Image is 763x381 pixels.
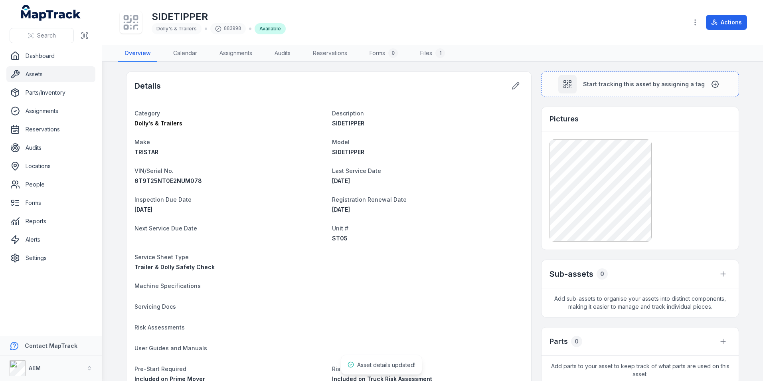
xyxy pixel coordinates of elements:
[134,80,161,91] h2: Details
[134,282,201,289] span: Machine Specifications
[6,213,95,229] a: Reports
[152,10,286,23] h1: SIDETIPPER
[134,177,202,184] span: 6T9T25NT0E2NUM078
[6,66,95,82] a: Assets
[6,121,95,137] a: Reservations
[332,167,381,174] span: Last Service Date
[6,85,95,101] a: Parts/Inventory
[10,28,74,43] button: Search
[388,48,398,58] div: 0
[29,365,41,371] strong: AEM
[597,268,608,280] div: 0
[332,149,364,155] span: SIDETIPPER
[332,177,350,184] span: [DATE]
[332,206,350,213] time: 11/03/2026, 12:00:00 am
[332,235,348,242] span: ST05
[134,196,192,203] span: Inspection Due Date
[6,195,95,211] a: Forms
[550,268,593,280] h2: Sub-assets
[134,254,189,260] span: Service Sheet Type
[134,264,215,270] span: Trailer & Dolly Safety Check
[435,48,445,58] div: 1
[6,158,95,174] a: Locations
[357,361,415,368] span: Asset details updated!
[332,225,348,232] span: Unit #
[6,232,95,248] a: Alerts
[37,32,56,40] span: Search
[363,45,404,62] a: Forms0
[332,177,350,184] time: 25/05/2024, 12:00:00 am
[550,113,579,125] h3: Pictures
[332,120,364,127] span: SIDETIPPER
[6,48,95,64] a: Dashboard
[21,5,81,21] a: MapTrack
[706,15,747,30] button: Actions
[332,139,350,145] span: Model
[332,196,407,203] span: Registration Renewal Date
[268,45,297,62] a: Audits
[134,206,152,213] span: [DATE]
[134,206,152,213] time: 14/01/2026, 12:00:00 am
[306,45,354,62] a: Reservations
[134,225,197,232] span: Next Service Due Date
[118,45,157,62] a: Overview
[134,139,150,145] span: Make
[134,365,186,372] span: Pre-Start Required
[583,80,705,88] span: Start tracking this asset by assigning a tag
[332,365,405,372] span: Risk Assessment needed?
[6,103,95,119] a: Assignments
[134,110,160,117] span: Category
[255,23,286,34] div: Available
[571,336,582,347] div: 0
[213,45,259,62] a: Assignments
[134,167,174,174] span: VIN/Serial No.
[542,288,739,317] span: Add sub-assets to organise your assets into distinct components, making it easier to manage and t...
[332,206,350,213] span: [DATE]
[414,45,451,62] a: Files1
[6,177,95,192] a: People
[541,71,739,97] button: Start tracking this asset by assigning a tag
[134,120,182,127] span: Dolly's & Trailers
[134,324,185,331] span: Risk Assessments
[6,140,95,156] a: Audits
[134,303,176,310] span: Servicing Docs
[6,250,95,266] a: Settings
[156,26,197,32] span: Dolly's & Trailers
[550,336,568,347] h3: Parts
[332,110,364,117] span: Description
[134,345,207,351] span: User Guides and Manuals
[210,23,246,34] div: 883998
[25,342,77,349] strong: Contact MapTrack
[167,45,204,62] a: Calendar
[134,149,158,155] span: TRISTAR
